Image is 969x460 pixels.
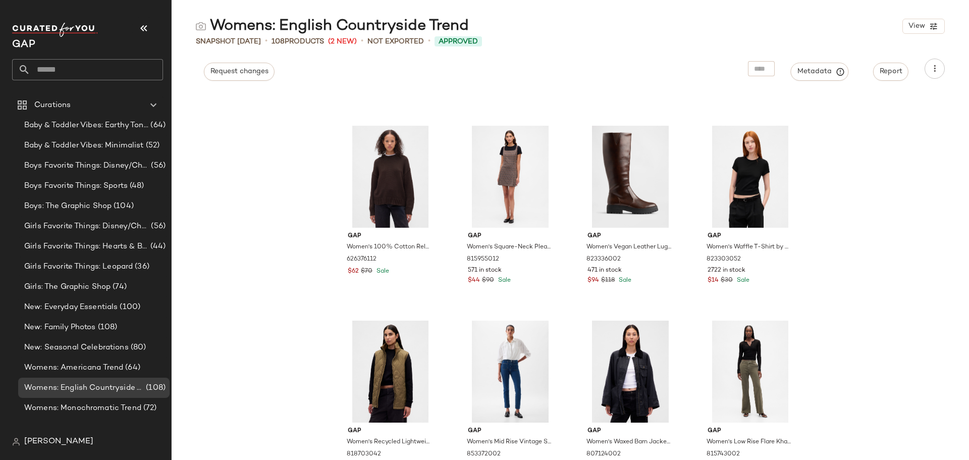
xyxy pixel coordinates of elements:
[24,402,141,414] span: Womens: Monochromatic Trend
[272,36,324,47] div: Products
[24,221,149,232] span: Girls Favorite Things: Disney/Characters
[587,427,673,436] span: Gap
[24,120,148,131] span: Baby & Toddler Vibes: Earthy Tones
[34,99,71,111] span: Curations
[708,266,745,275] span: 2722 in stock
[439,36,478,47] span: Approved
[148,241,166,252] span: (44)
[141,402,157,414] span: (72)
[482,276,494,285] span: $90
[123,362,140,374] span: (64)
[133,261,149,273] span: (36)
[118,301,140,313] span: (100)
[347,438,432,447] span: Women's Recycled Lightweight Quilted Puffer Vest by Gap Dried [PERSON_NAME] Green Size S
[586,255,621,264] span: 823336002
[699,126,801,228] img: cn59940711.jpg
[196,36,261,47] span: Snapshot [DATE]
[111,281,127,293] span: (74)
[348,427,433,436] span: Gap
[24,281,111,293] span: Girls: The Graphic Shop
[272,38,285,45] span: 108
[468,232,553,241] span: Gap
[601,276,615,285] span: $118
[374,268,389,275] span: Sale
[12,39,35,50] span: Current Company Name
[707,243,792,252] span: Women's Waffle T-Shirt by Gap Black Size S
[902,19,945,34] button: View
[210,68,268,76] span: Request changes
[468,276,480,285] span: $44
[24,301,118,313] span: New: Everyday Essentials
[129,342,146,353] span: (80)
[24,140,144,151] span: Baby & Toddler Vibes: Minimalist
[196,21,206,31] img: svg%3e
[204,63,275,81] button: Request changes
[24,342,129,353] span: New: Seasonal Celebrations
[708,427,793,436] span: Gap
[340,321,441,423] img: cn60100851.jpg
[587,232,673,241] span: Gap
[347,450,381,459] span: 818703042
[340,126,441,228] img: cn60148537.jpg
[708,276,719,285] span: $14
[24,241,148,252] span: Girls Favorite Things: Hearts & Bows
[707,438,792,447] span: Women's Low Rise Flare Khakis by Gap Black [PERSON_NAME] Green Size 2
[148,120,166,131] span: (64)
[797,67,843,76] span: Metadata
[587,266,622,275] span: 471 in stock
[24,322,96,333] span: New: Family Photos
[367,36,424,47] span: Not Exported
[708,232,793,241] span: Gap
[707,450,740,459] span: 815743002
[460,321,561,423] img: cn54972473.jpg
[467,450,501,459] span: 853372002
[24,436,93,448] span: [PERSON_NAME]
[721,276,733,285] span: $30
[468,266,502,275] span: 571 in stock
[128,180,144,192] span: (48)
[24,261,133,273] span: Girls Favorite Things: Leopard
[196,16,469,36] div: Womens: English Countryside Trend
[467,243,552,252] span: Women's Square-Neck Pleated Mini Dress by Gap Brown Plaid Size XS
[12,23,98,37] img: cfy_white_logo.C9jOOHJF.svg
[149,221,166,232] span: (56)
[24,382,144,394] span: Womens: English Countryside Trend
[144,140,160,151] span: (52)
[149,160,166,172] span: (56)
[467,438,552,447] span: Women's Mid Rise Vintage Slim Jeans by Gap Medium Wash Blue Size 31
[460,126,561,228] img: cn59852966.jpg
[735,277,749,284] span: Sale
[96,322,118,333] span: (108)
[24,200,112,212] span: Boys: The Graphic Shop
[579,126,681,228] img: cn60427517.jpg
[361,267,372,276] span: $70
[328,36,357,47] span: (2 New)
[144,382,166,394] span: (108)
[347,255,376,264] span: 626376112
[586,243,672,252] span: Women's Vegan Leather Lug Sole Tall Boots by Gap Dark Brown Size 8
[24,160,149,172] span: Boys Favorite Things: Disney/Characters
[496,277,511,284] span: Sale
[908,22,925,30] span: View
[428,35,430,47] span: •
[348,267,359,276] span: $62
[467,255,499,264] span: 815955012
[265,35,267,47] span: •
[707,255,741,264] span: 823303052
[112,200,134,212] span: (104)
[617,277,631,284] span: Sale
[873,63,908,81] button: Report
[24,180,128,192] span: Boys Favorite Things: Sports
[587,276,599,285] span: $94
[586,438,672,447] span: Women's Waxed Barn Jacket by Gap Black Petite Size S
[348,232,433,241] span: Gap
[347,243,432,252] span: Women's 100% Cotton Relaxed Sweater by Gap [PERSON_NAME] Size XXS
[879,68,902,76] span: Report
[579,321,681,423] img: cn60238713.jpg
[12,438,20,446] img: svg%3e
[468,427,553,436] span: Gap
[361,35,363,47] span: •
[699,321,801,423] img: cn60125191.jpg
[791,63,849,81] button: Metadata
[586,450,621,459] span: 807124002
